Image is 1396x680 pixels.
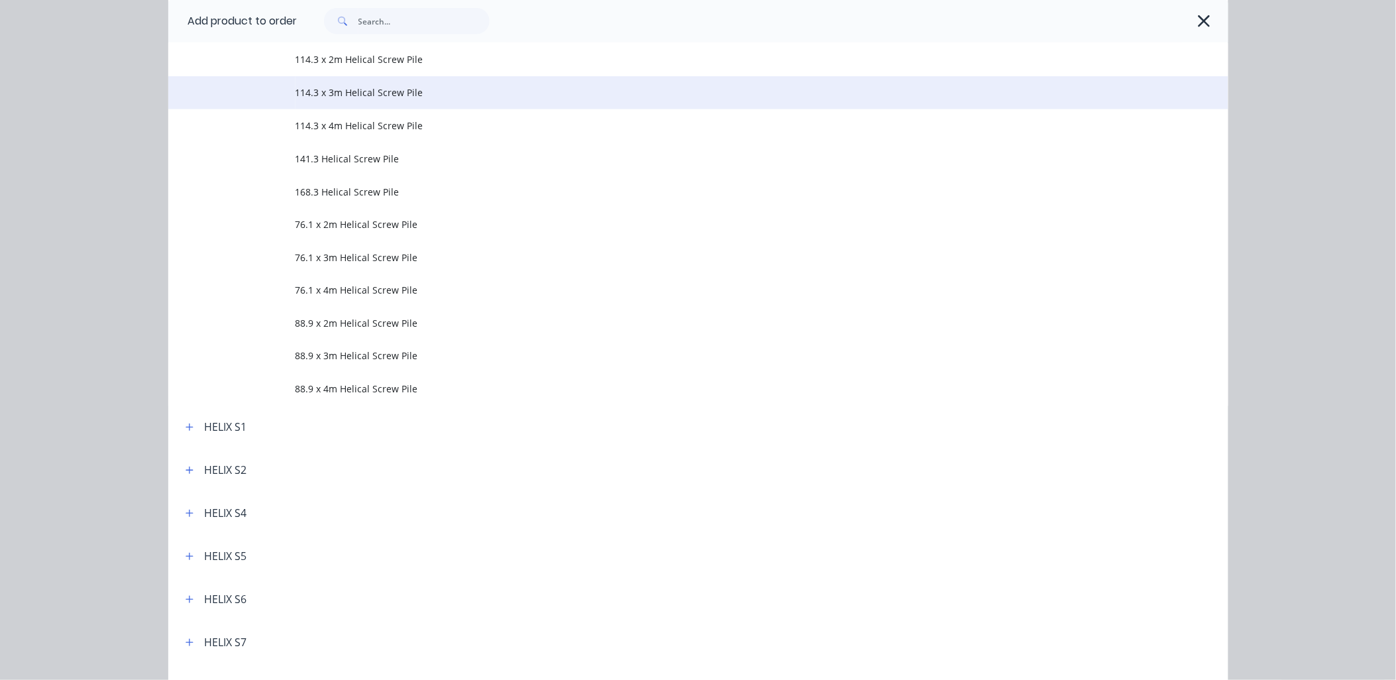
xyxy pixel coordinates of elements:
[205,635,247,651] div: HELIX S7
[295,85,1042,99] span: 114.3 x 3m Helical Screw Pile
[205,463,247,479] div: HELIX S2
[295,284,1042,298] span: 76.1 x 4m Helical Screw Pile
[205,549,247,565] div: HELIX S5
[205,506,247,522] div: HELIX S4
[295,382,1042,396] span: 88.9 x 4m Helical Screw Pile
[295,52,1042,66] span: 114.3 x 2m Helical Screw Pile
[358,8,490,34] input: Search...
[295,119,1042,133] span: 114.3 x 4m Helical Screw Pile
[295,152,1042,166] span: 141.3 Helical Screw Pile
[295,217,1042,231] span: 76.1 x 2m Helical Screw Pile
[295,185,1042,199] span: 168.3 Helical Screw Pile
[205,592,247,608] div: HELIX S6
[295,251,1042,264] span: 76.1 x 3m Helical Screw Pile
[205,420,247,435] div: HELIX S1
[295,317,1042,331] span: 88.9 x 2m Helical Screw Pile
[295,349,1042,363] span: 88.9 x 3m Helical Screw Pile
